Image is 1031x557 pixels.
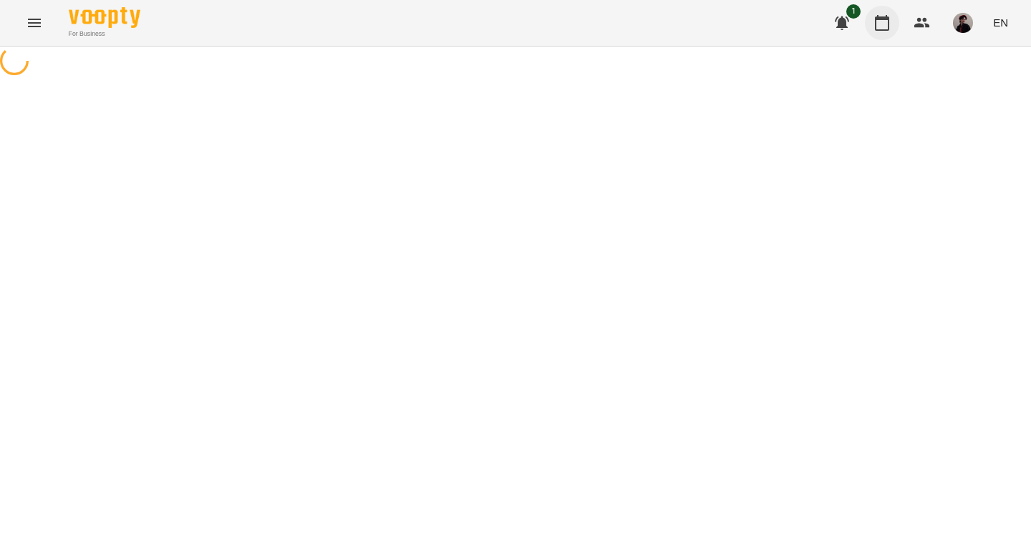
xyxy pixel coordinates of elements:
[69,29,140,39] span: For Business
[846,4,861,19] span: 1
[953,13,973,33] img: 7d603b6c0277b58a862e2388d03b3a1c.jpg
[17,6,52,40] button: Menu
[993,15,1008,30] span: EN
[69,7,140,28] img: Voopty Logo
[987,9,1014,36] button: EN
